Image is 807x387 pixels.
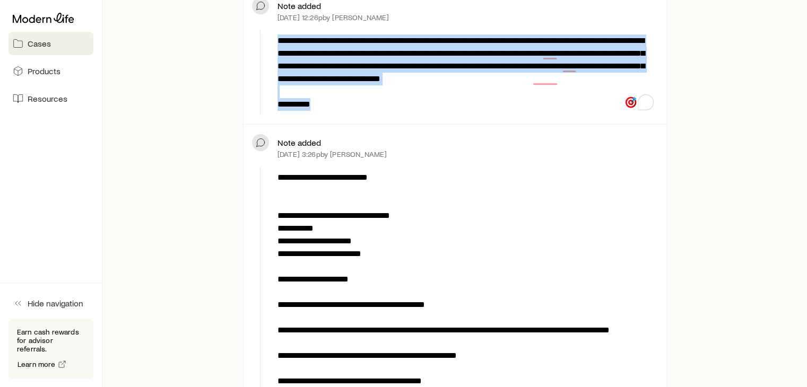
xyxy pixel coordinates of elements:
a: Resources [8,87,93,110]
div: Earn cash rewards for advisor referrals.Learn more [8,319,93,379]
button: Hide navigation [8,292,93,315]
span: Learn more [18,360,56,368]
p: Note added [277,137,321,148]
p: Note added [277,1,321,11]
span: Products [28,66,60,76]
p: [DATE] 3:26p by [PERSON_NAME] [277,150,387,159]
a: Cases [8,32,93,55]
span: Cases [28,38,51,49]
span: Resources [28,93,67,104]
p: To enrich screen reader interactions, please activate Accessibility in Grammarly extension settings [277,34,654,111]
p: Earn cash rewards for advisor referrals. [17,328,85,353]
span: Hide navigation [28,298,83,309]
a: Products [8,59,93,83]
p: [DATE] 12:26p by [PERSON_NAME] [277,13,389,22]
